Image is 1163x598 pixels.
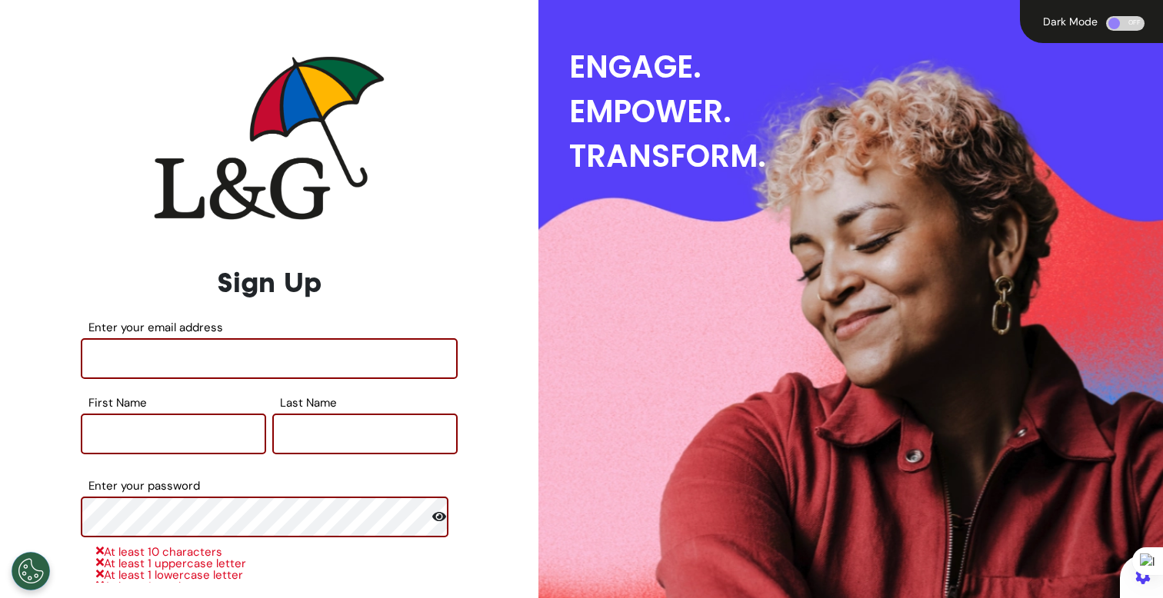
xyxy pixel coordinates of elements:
[96,579,197,594] span: At least 1 number
[1038,16,1102,27] div: Dark Mode
[569,89,1163,134] div: EMPOWER.
[81,398,266,407] label: First Name
[81,481,458,490] label: Enter your password
[1106,16,1145,31] div: OFF
[569,134,1163,178] div: TRANSFORM.
[81,323,458,332] label: Enter your email address
[81,262,458,304] div: Sign Up
[272,398,458,407] label: Last Name
[154,56,385,220] img: company logo
[569,45,1163,89] div: ENGAGE.
[96,544,222,560] span: At least 10 characters
[12,552,50,590] button: Open Preferences
[96,556,246,571] span: At least 1 uppercase letter
[96,567,243,583] span: At least 1 lowercase letter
